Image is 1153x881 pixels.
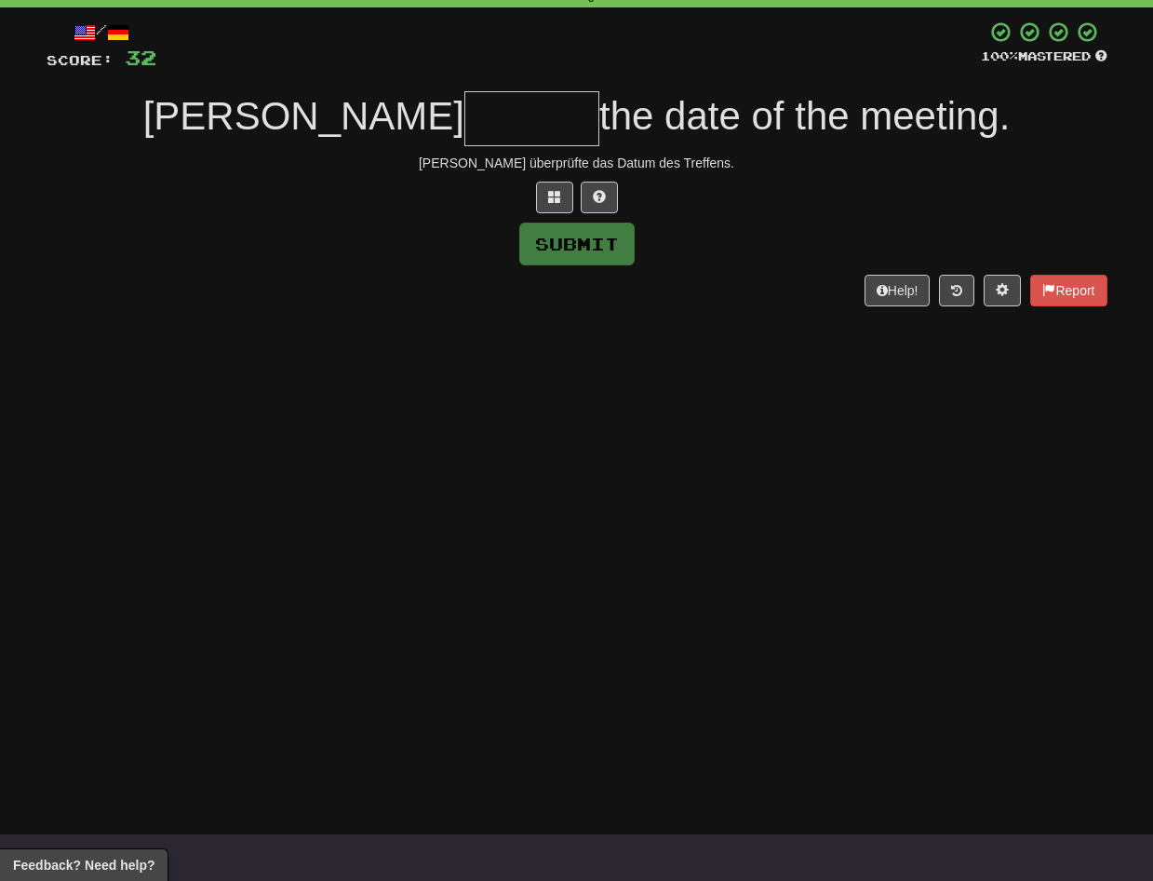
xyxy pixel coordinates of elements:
span: 32 [125,46,156,69]
button: Single letter hint - you only get 1 per sentence and score half the points! alt+h [581,182,618,213]
button: Round history (alt+y) [939,275,974,306]
div: [PERSON_NAME] überprüfte das Datum des Treffens. [47,154,1107,172]
button: Submit [519,223,635,265]
span: the date of the meeting. [599,94,1010,138]
div: Mastered [981,48,1107,65]
span: Score: [47,52,114,68]
span: Open feedback widget [13,856,154,874]
span: [PERSON_NAME] [143,94,464,138]
button: Report [1030,275,1106,306]
button: Help! [865,275,931,306]
div: / [47,20,156,44]
span: 100 % [981,48,1018,63]
button: Switch sentence to multiple choice alt+p [536,182,573,213]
